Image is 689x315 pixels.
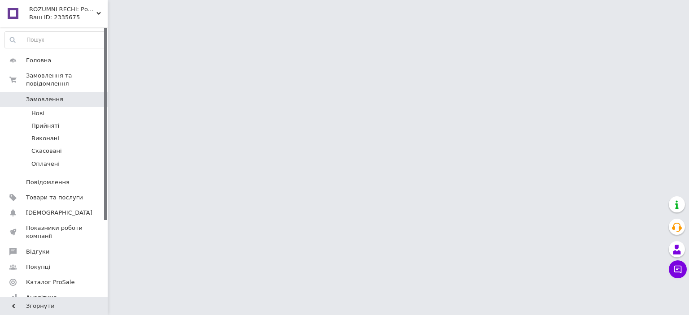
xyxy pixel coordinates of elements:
span: Відгуки [26,248,49,256]
span: Аналітика [26,293,57,302]
span: Замовлення та повідомлення [26,72,108,88]
span: ROZUMNI RECHI: Розумні речі всім до речі [29,5,96,13]
span: Скасовані [31,147,62,155]
span: Нові [31,109,44,117]
span: Замовлення [26,95,63,104]
span: Оплачені [31,160,60,168]
span: Виконані [31,134,59,142]
span: Показники роботи компанії [26,224,83,240]
span: Каталог ProSale [26,278,74,286]
span: Повідомлення [26,178,70,186]
div: Ваш ID: 2335675 [29,13,108,22]
span: [DEMOGRAPHIC_DATA] [26,209,92,217]
span: Прийняті [31,122,59,130]
input: Пошук [5,32,105,48]
button: Чат з покупцем [669,260,687,278]
span: Товари та послуги [26,194,83,202]
span: Головна [26,56,51,65]
span: Покупці [26,263,50,271]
